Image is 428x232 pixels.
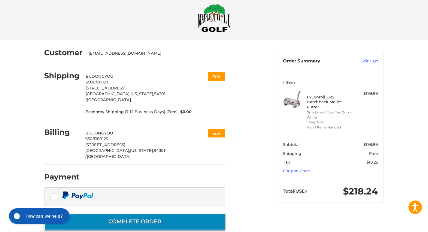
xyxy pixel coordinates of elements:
span: [GEOGRAPHIC_DATA], [86,91,130,96]
li: Hand Right-Handed [307,125,353,130]
span: Subtotal [283,142,300,147]
span: $0.00 [178,109,192,115]
span: BUDONG [86,74,105,79]
span: 94301 / [86,91,165,102]
button: Edit [208,129,225,137]
li: Length 35 [307,120,353,125]
h2: Payment [44,172,80,182]
img: PayPal icon [62,191,93,199]
a: Coupon Code [283,168,310,173]
span: [GEOGRAPHIC_DATA] [87,97,131,102]
span: [GEOGRAPHIC_DATA] [87,154,131,159]
span: 6508380123 [85,136,108,141]
span: YOU [104,131,113,135]
h3: Order Summary [283,58,348,64]
span: Shipping [283,151,301,156]
span: Tax [283,160,290,164]
h2: Customer [44,48,83,57]
span: [US_STATE], [130,91,154,96]
h4: 1 x Evnroll ER5 Hatchback Mallet Putter [307,95,353,109]
span: [STREET_ADDRESS] [85,142,125,147]
span: [US_STATE], [130,148,154,153]
span: Free [369,151,378,156]
span: BUDONG [85,131,104,135]
li: Grip Evnroll Tour Tac Grip - White [307,110,353,120]
span: [GEOGRAPHIC_DATA], [85,148,130,153]
h3: 1 Item [283,80,378,85]
div: $199.99 [354,91,378,97]
h2: Billing [44,128,79,137]
h2: Shipping [44,71,80,80]
span: $18.25 [366,160,378,164]
span: 6508380123 [86,80,108,84]
div: [EMAIL_ADDRESS][DOMAIN_NAME] [89,50,220,56]
span: $199.99 [363,142,378,147]
span: YOU [105,74,113,79]
span: 94301 / [85,148,165,159]
button: Edit [208,72,225,81]
img: Maple Hill Golf [198,4,231,32]
a: Edit Cart [348,58,378,64]
button: Complete order [44,213,225,230]
span: [STREET_ADDRESS] [86,86,126,90]
span: $218.24 [343,186,378,197]
iframe: Gorgias live chat messenger [6,206,71,226]
span: Economy Shipping (7-12 Business Days) (Free) [86,109,178,115]
span: Total (USD) [283,188,307,194]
